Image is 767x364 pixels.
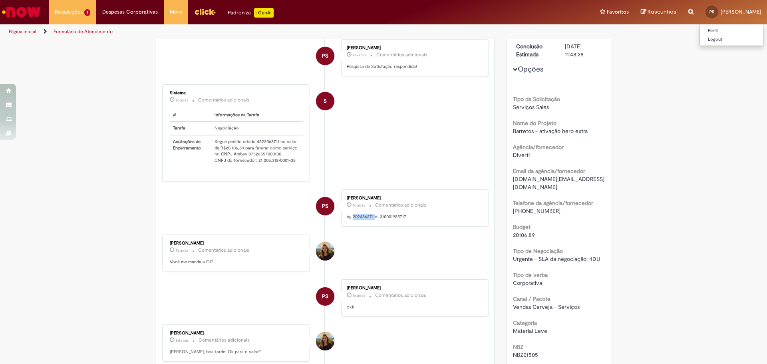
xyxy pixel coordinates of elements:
th: Tarefa [170,121,211,135]
div: [DATE] 11:48:28 [565,42,602,58]
th: Informações da Tarefa [211,109,303,122]
td: Negociação [211,121,303,135]
p: +GenAi [254,8,274,18]
span: Urgente - SLA da negociação: 4DU [513,255,600,263]
span: PS [322,46,328,66]
div: Sistema [170,91,303,95]
span: Corporativa [513,279,542,286]
span: Serviços Sales [513,103,549,111]
div: [PERSON_NAME] [170,331,303,336]
th: Anotações de Encerramento [170,135,211,167]
div: Lara Moccio Breim Solera [316,242,334,261]
span: 4m atrás [353,53,366,58]
td: Segue pedido criado 4522068711 no valor de R$20.106,89 para faturar como serviço no CNPJ Ambev 07... [211,135,303,167]
span: 7d atrás [353,203,365,208]
div: Lara Moccio Breim Solera [316,332,334,350]
a: Rascunhos [641,8,676,16]
b: NBZ [513,343,523,350]
span: Material Leve [513,327,547,334]
img: click_logo_yellow_360x200.png [194,6,216,18]
span: PS [322,197,328,216]
time: 21/08/2025 16:22:06 [353,203,365,208]
small: Comentários adicionais [375,292,426,299]
p: dg 202486271 oi 310001985717 [347,214,480,220]
time: 22/08/2025 11:06:37 [176,98,188,103]
span: PS [709,9,714,14]
span: Favoritos [607,8,629,16]
small: Comentários adicionais [199,337,250,344]
b: Tipo de Negociação [513,247,563,255]
ul: Trilhas de página [6,24,505,39]
span: Diverti [513,151,530,159]
b: Email da agência/fornecedor [513,167,585,175]
p: okk [347,304,480,310]
div: [PERSON_NAME] [347,196,480,201]
span: 7d atrás [353,293,365,298]
b: Nome do Projeto [513,119,556,127]
small: Comentários adicionais [198,247,249,254]
span: Vendas Cerveja - Serviços [513,303,580,310]
b: Budget [513,223,531,231]
a: Logout [700,35,763,44]
div: System [316,92,334,110]
div: Paula Viana Arrais Souza [316,287,334,306]
b: Telefone da agência/fornecedor [513,199,593,207]
a: Página inicial [9,28,36,35]
span: 1 [84,9,90,16]
p: [PERSON_NAME], boa tarde! Ok para o valor? [170,349,303,355]
span: 8d atrás [176,338,189,343]
span: 7d atrás [176,248,188,253]
span: S [324,91,327,111]
span: NBZ01505 [513,351,538,358]
time: 21/08/2025 16:20:12 [353,293,365,298]
span: [PHONE_NUMBER] [513,207,560,215]
b: Tipo da Solicitação [513,95,560,103]
span: [PERSON_NAME] [721,8,761,15]
span: Barretos - ativação hero extra [513,127,588,135]
time: 28/08/2025 15:55:59 [353,53,366,58]
div: Paula Viana Arrais Souza [316,47,334,65]
div: [PERSON_NAME] [347,46,480,50]
p: Pesquisa de Satisfação respondida! [347,64,480,70]
small: Comentários adicionais [376,52,427,58]
a: Perfil [700,26,763,35]
p: Você me manda a OI? [170,259,303,265]
span: 7d atrás [176,98,188,103]
time: 21/08/2025 16:20:38 [176,248,188,253]
span: 20106,89 [513,231,535,239]
div: [PERSON_NAME] [347,286,480,290]
span: Despesas Corporativas [102,8,158,16]
span: [DOMAIN_NAME][EMAIL_ADDRESS][DOMAIN_NAME] [513,175,604,191]
span: More [170,8,182,16]
span: Requisições [55,8,83,16]
b: Categoria [513,319,537,326]
span: PS [322,287,328,306]
div: Paula Viana Arrais Souza [316,197,334,215]
b: Canal / Pacote [513,295,550,302]
small: Comentários adicionais [375,202,426,209]
b: Agência/fornecedor [513,143,564,151]
span: Rascunhos [648,8,676,16]
th: # [170,109,211,122]
div: Padroniza [228,8,274,18]
div: [PERSON_NAME] [170,241,303,246]
img: ServiceNow [1,4,42,20]
time: 21/08/2025 15:32:25 [176,338,189,343]
b: Tipo de verba [513,271,548,278]
small: Comentários adicionais [198,97,249,103]
dt: Conclusão Estimada [510,42,559,58]
a: Formulário de Atendimento [54,28,113,35]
